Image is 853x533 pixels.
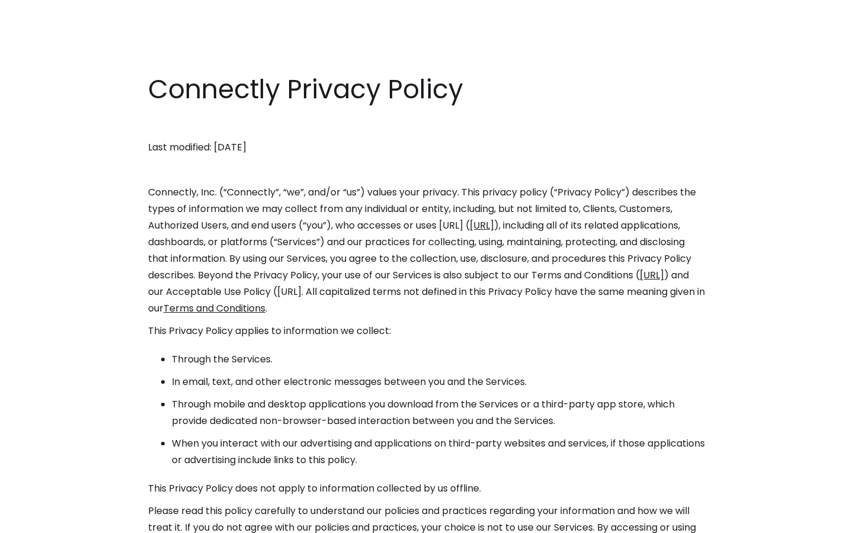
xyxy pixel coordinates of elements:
[148,323,705,339] p: This Privacy Policy applies to information we collect:
[148,162,705,178] p: ‍
[172,351,705,368] li: Through the Services.
[640,268,664,282] a: [URL]
[24,512,71,529] ul: Language list
[148,184,705,317] p: Connectly, Inc. (“Connectly”, “we”, and/or “us”) values your privacy. This privacy policy (“Priva...
[163,301,265,315] a: Terms and Conditions
[148,480,705,497] p: This Privacy Policy does not apply to information collected by us offline.
[172,435,705,468] li: When you interact with our advertising and applications on third-party websites and services, if ...
[172,374,705,390] li: In email, text, and other electronic messages between you and the Services.
[12,511,71,529] aside: Language selected: English
[148,139,705,156] p: Last modified: [DATE]
[172,396,705,429] li: Through mobile and desktop applications you download from the Services or a third-party app store...
[148,117,705,133] p: ‍
[470,219,494,232] a: [URL]
[148,71,705,108] h1: Connectly Privacy Policy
